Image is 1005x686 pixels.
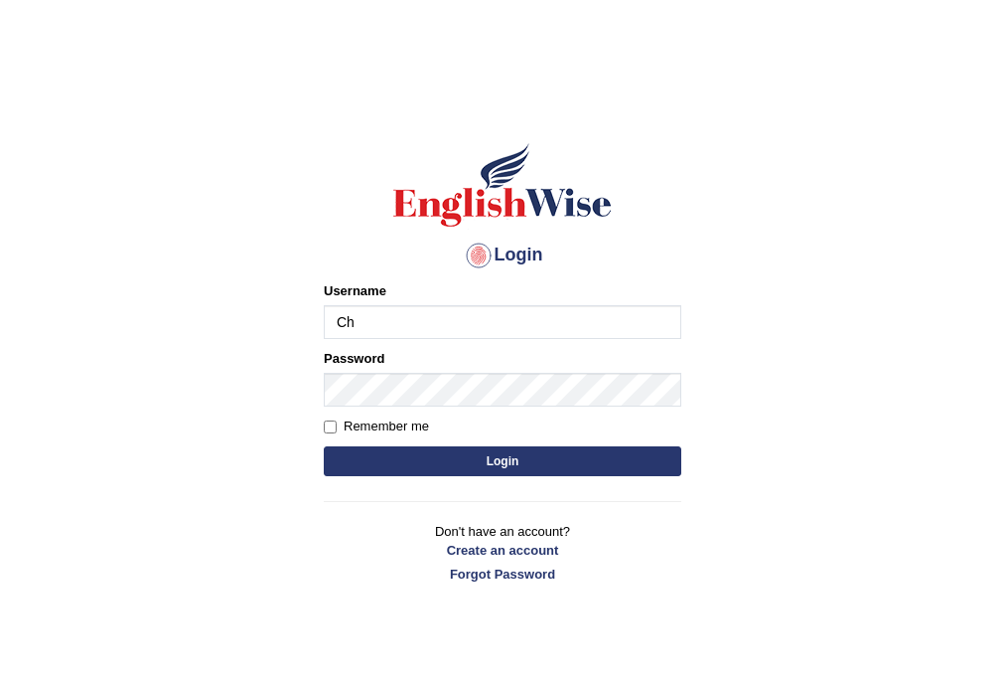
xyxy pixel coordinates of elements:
[324,541,681,560] a: Create an account
[324,281,386,300] label: Username
[324,349,384,368] label: Password
[324,446,681,476] button: Login
[324,417,429,436] label: Remember me
[324,522,681,584] p: Don't have an account?
[324,565,681,584] a: Forgot Password
[324,421,337,433] input: Remember me
[389,140,616,230] img: Logo of English Wise sign in for intelligent practice with AI
[324,240,681,271] h4: Login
